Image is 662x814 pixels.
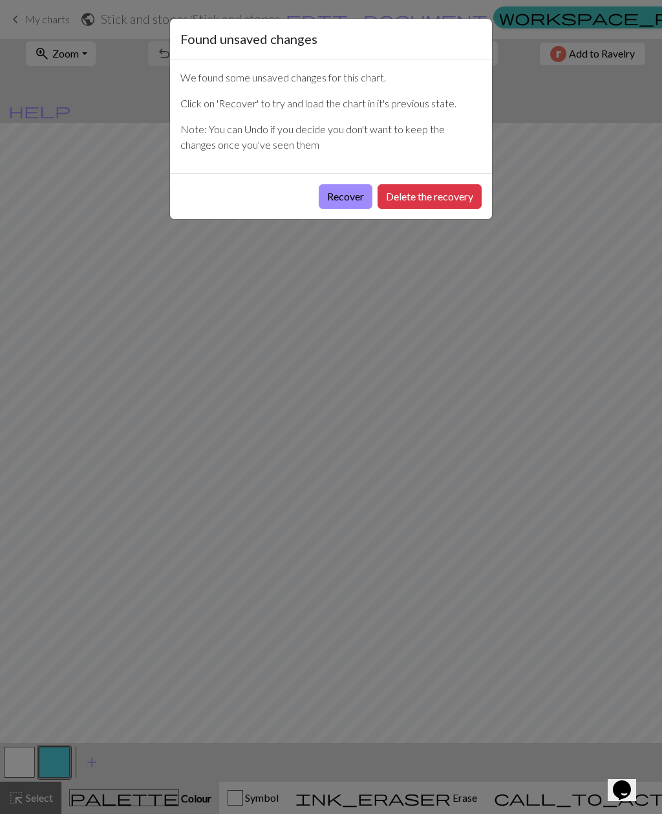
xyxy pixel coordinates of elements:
[608,762,649,801] iframe: chat widget
[180,70,482,85] p: We found some unsaved changes for this chart.
[180,122,482,153] p: Note: You can Undo if you decide you don't want to keep the changes once you've seen them
[180,96,482,111] p: Click on 'Recover' to try and load the chart in it's previous state.
[378,184,482,209] button: Delete the recovery
[319,184,372,209] button: Recover
[180,29,317,48] h5: Found unsaved changes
